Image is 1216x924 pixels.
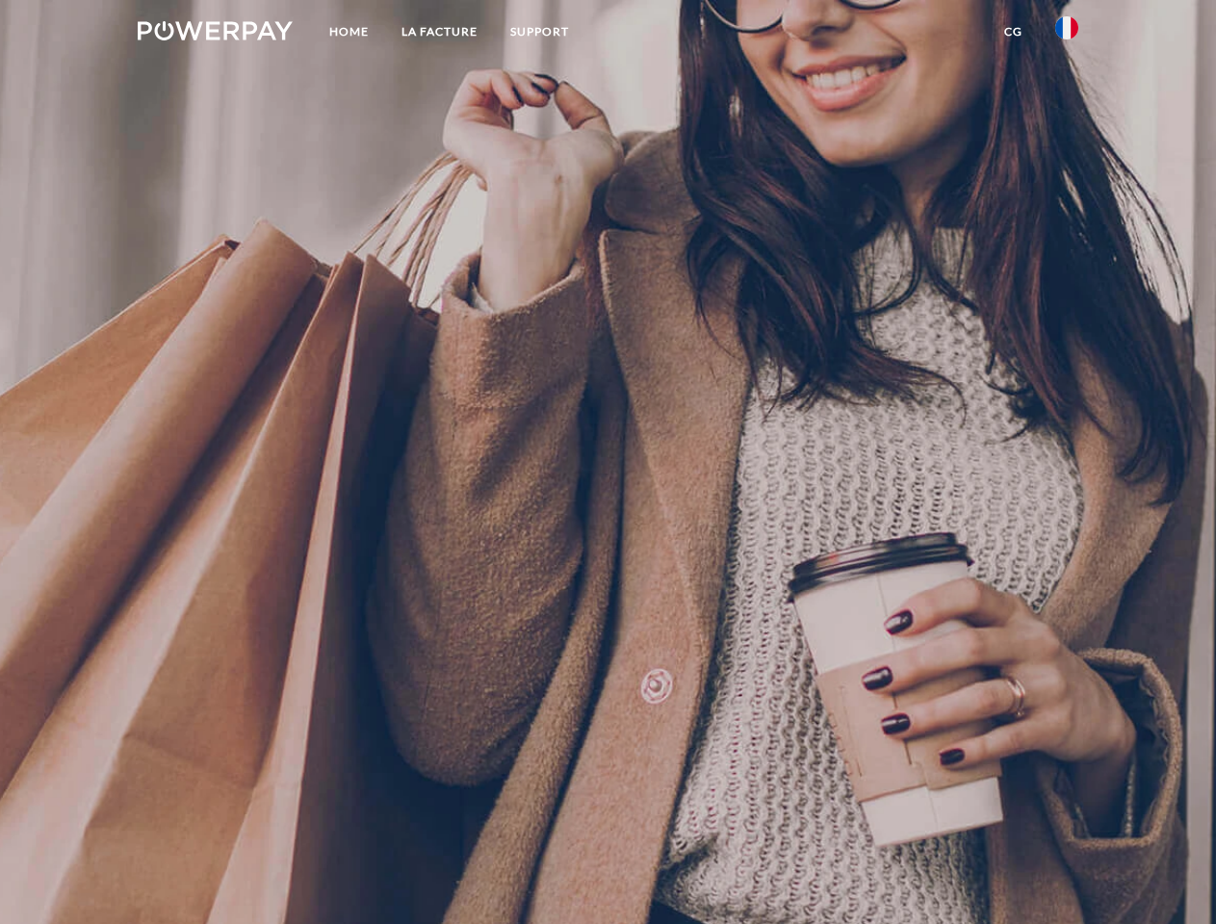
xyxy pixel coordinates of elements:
[494,14,585,49] a: Support
[988,14,1039,49] a: CG
[385,14,494,49] a: LA FACTURE
[313,14,385,49] a: Home
[138,21,293,40] img: logo-powerpay-white.svg
[1055,16,1078,39] img: fr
